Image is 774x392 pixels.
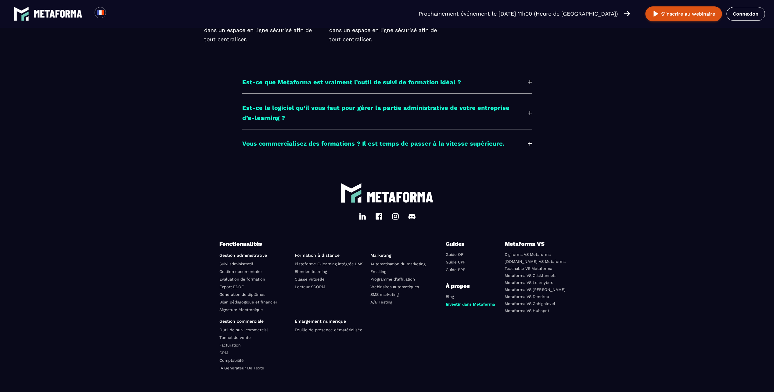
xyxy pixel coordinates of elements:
[446,240,482,248] p: Guides
[295,262,363,266] a: Plateforme E-learning intégrée LMS
[106,7,121,20] div: Search for option
[219,350,228,355] a: CRM
[370,253,441,258] p: Marketing
[219,300,277,304] a: Bilan pédagogique et financier
[505,287,566,292] a: Metaforma VS [PERSON_NAME]
[408,213,416,220] img: discord
[392,213,399,220] img: instagram
[219,307,263,312] a: Signature électronique
[295,277,325,281] a: Classe virtuelle
[219,269,262,274] a: Gestion documentaire
[446,252,463,257] a: Guide OF
[219,319,290,324] p: Gestion commerciale
[505,266,552,271] a: Teachable VS Metaforma
[505,259,566,264] a: [DOMAIN_NAME] VS Metaforma
[219,328,268,332] a: Outil de suivi commercial
[446,302,495,307] a: Investir dans Metaforma
[505,301,555,306] a: Metaforma VS Gohighlevel
[295,253,366,258] p: Formation à distance
[505,308,549,313] a: Metaforma VS Hubspot
[219,285,244,289] a: Export EDOF
[96,9,104,16] img: fr
[624,10,630,17] img: arrow-right
[111,10,116,17] input: Search for option
[446,282,500,290] p: À propos
[34,10,82,18] img: logo
[219,253,290,258] p: Gestion administrative
[726,7,765,21] a: Connexion
[419,9,618,18] p: Prochainement événement le [DATE] 11h00 (Heure de [GEOGRAPHIC_DATA])
[446,294,454,299] a: Blog
[219,277,265,281] a: Evaluation de formation
[505,240,555,248] p: Metaforma VS
[219,366,264,370] a: IA Generateur De Texte
[219,343,241,347] a: Facturation
[446,267,465,272] a: Guide BPF
[370,292,399,297] a: SMS marketing
[14,6,29,21] img: logo
[652,10,660,18] img: play
[370,277,415,281] a: Programme d’affiliation
[340,182,362,204] img: logo
[375,213,383,220] img: facebook
[505,280,553,285] a: Metaforma VS Learnybox
[295,285,325,289] a: Lecteur SCORM
[505,252,551,257] a: Digiforma VS Metaforma
[219,358,244,363] a: Comptabilité
[645,6,722,21] button: S’inscrire au webinaire
[295,328,362,332] a: Feuille de présence dématérialisée
[505,294,549,299] a: Metaforma VS Dendreo
[370,262,426,266] a: Automatisation du marketing
[219,240,446,248] p: Fonctionnalités
[366,192,434,203] img: logo
[370,285,419,289] a: Webinaires automatiques
[370,269,386,274] a: Emailing
[219,292,265,297] a: Génération de diplômes
[219,335,251,340] a: Tunnel de vente
[446,260,466,264] a: Guide CPF
[295,269,327,274] a: Blended learning
[370,300,392,304] a: A/B Testing
[295,319,366,324] p: Émargement numérique
[359,213,366,220] img: linkedin
[219,262,253,266] a: Suivi administratif
[505,273,556,278] a: Metaforma VS Clickfunnels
